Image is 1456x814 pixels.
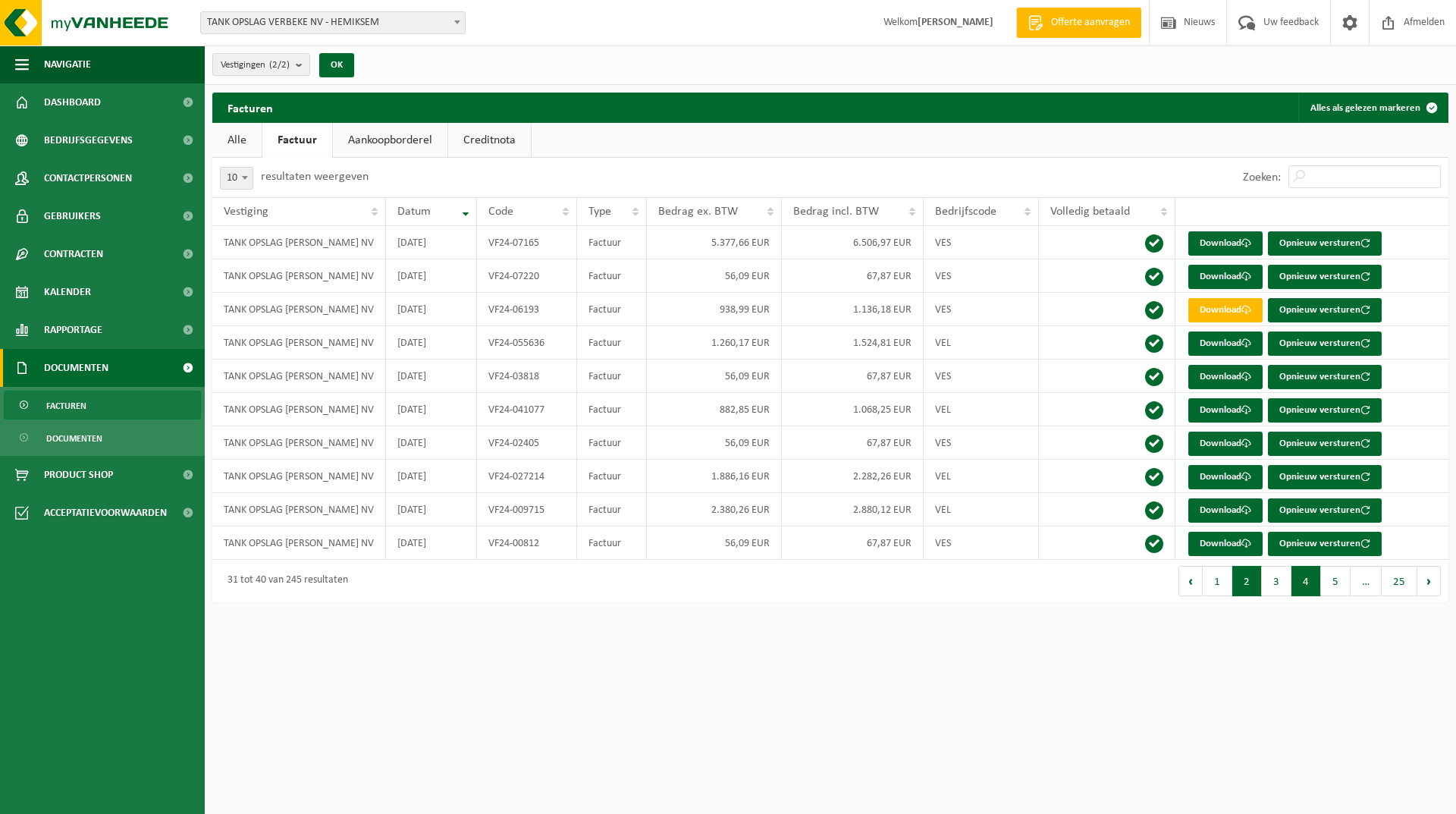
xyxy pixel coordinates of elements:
[212,326,386,360] td: TANK OPSLAG [PERSON_NAME] NV
[782,393,924,426] td: 1.068,25 EUR
[577,393,647,426] td: Factuur
[1268,298,1382,322] button: Opnieuw versturen
[1268,398,1382,423] button: Opnieuw versturen
[782,460,924,493] td: 2.282,26 EUR
[212,526,386,560] td: TANK OPSLAG [PERSON_NAME] NV
[782,326,924,360] td: 1.524,81 EUR
[44,46,91,83] span: Navigatie
[588,206,611,218] span: Type
[1188,398,1263,423] a: Download
[1268,498,1382,523] button: Opnieuw versturen
[448,123,531,158] a: Creditnota
[1321,566,1351,596] button: 5
[220,567,348,595] div: 31 tot 40 van 245 resultaten
[782,259,924,293] td: 67,87 EUR
[1268,432,1382,456] button: Opnieuw versturen
[1188,231,1263,256] a: Download
[647,226,782,259] td: 5.377,66 EUR
[577,526,647,560] td: Factuur
[212,393,386,426] td: TANK OPSLAG [PERSON_NAME] NV
[924,426,1038,460] td: VES
[201,12,465,33] span: TANK OPSLAG VERBEKE NV - HEMIKSEM
[319,53,354,77] button: OK
[1417,566,1441,596] button: Next
[577,226,647,259] td: Factuur
[577,360,647,393] td: Factuur
[224,206,268,218] span: Vestiging
[1203,566,1232,596] button: 1
[212,259,386,293] td: TANK OPSLAG [PERSON_NAME] NV
[386,326,477,360] td: [DATE]
[262,123,332,158] a: Factuur
[397,206,431,218] span: Datum
[1188,465,1263,489] a: Download
[221,54,290,77] span: Vestigingen
[44,349,108,387] span: Documenten
[1188,332,1263,356] a: Download
[477,393,577,426] td: VF24-041077
[1178,566,1203,596] button: Previous
[477,426,577,460] td: VF24-02405
[1188,365,1263,389] a: Download
[477,526,577,560] td: VF24-00812
[4,391,201,420] a: Facturen
[477,226,577,259] td: VF24-07165
[212,93,288,122] h2: Facturen
[1351,566,1382,596] span: …
[577,259,647,293] td: Factuur
[782,226,924,259] td: 6.506,97 EUR
[647,326,782,360] td: 1.260,17 EUR
[1047,15,1134,30] span: Offerte aanvragen
[647,259,782,293] td: 56,09 EUR
[924,226,1038,259] td: VES
[44,494,167,532] span: Acceptatievoorwaarden
[924,360,1038,393] td: VES
[386,226,477,259] td: [DATE]
[212,53,310,76] button: Vestigingen(2/2)
[1188,298,1263,322] a: Download
[386,259,477,293] td: [DATE]
[1188,532,1263,556] a: Download
[44,121,133,159] span: Bedrijfsgegevens
[1268,231,1382,256] button: Opnieuw versturen
[924,493,1038,526] td: VEL
[44,456,113,494] span: Product Shop
[577,460,647,493] td: Factuur
[4,423,201,452] a: Documenten
[1291,566,1321,596] button: 4
[477,360,577,393] td: VF24-03818
[1268,365,1382,389] button: Opnieuw versturen
[386,493,477,526] td: [DATE]
[918,17,993,28] strong: [PERSON_NAME]
[220,167,253,190] span: 10
[212,293,386,326] td: TANK OPSLAG [PERSON_NAME] NV
[46,391,86,420] span: Facturen
[212,360,386,393] td: TANK OPSLAG [PERSON_NAME] NV
[782,360,924,393] td: 67,87 EUR
[44,197,101,235] span: Gebruikers
[577,326,647,360] td: Factuur
[782,426,924,460] td: 67,87 EUR
[212,123,262,158] a: Alle
[212,426,386,460] td: TANK OPSLAG [PERSON_NAME] NV
[647,526,782,560] td: 56,09 EUR
[793,206,879,218] span: Bedrag incl. BTW
[477,293,577,326] td: VF24-06193
[1268,465,1382,489] button: Opnieuw versturen
[488,206,513,218] span: Code
[782,526,924,560] td: 67,87 EUR
[44,235,103,273] span: Contracten
[1188,432,1263,456] a: Download
[647,493,782,526] td: 2.380,26 EUR
[44,273,91,311] span: Kalender
[477,259,577,293] td: VF24-07220
[386,293,477,326] td: [DATE]
[1232,566,1262,596] button: 2
[647,293,782,326] td: 938,99 EUR
[44,311,102,349] span: Rapportage
[935,206,996,218] span: Bedrijfscode
[269,60,290,70] count: (2/2)
[1188,265,1263,289] a: Download
[924,460,1038,493] td: VEL
[647,393,782,426] td: 882,85 EUR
